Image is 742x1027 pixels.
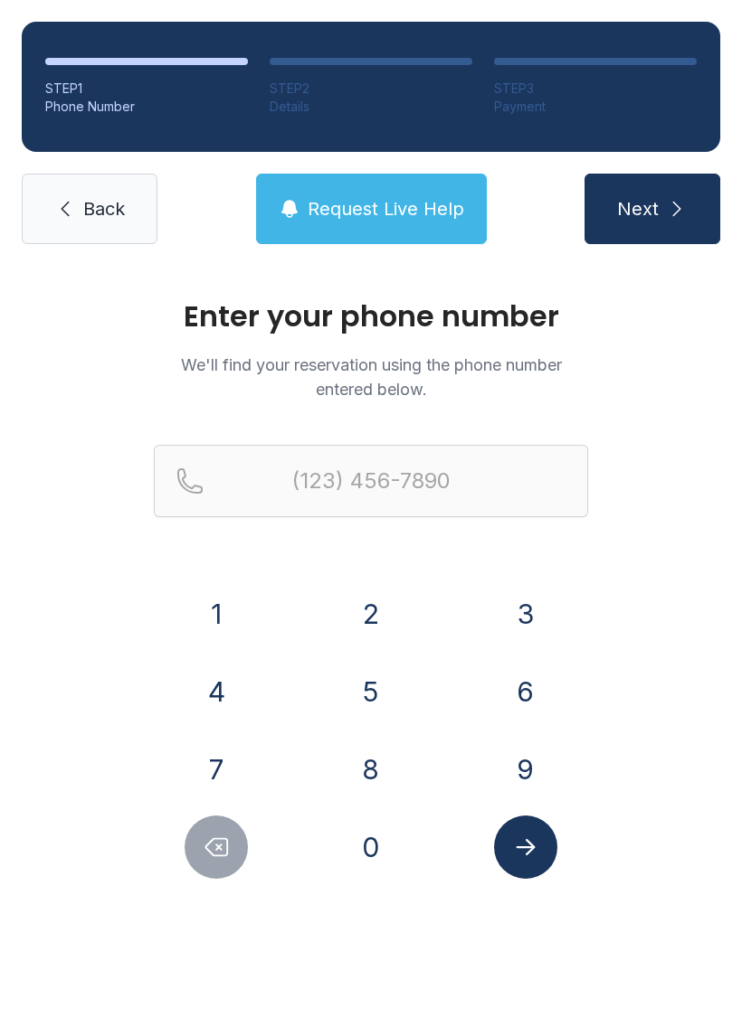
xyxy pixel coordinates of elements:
[185,815,248,879] button: Delete number
[339,660,403,723] button: 5
[339,815,403,879] button: 0
[339,582,403,645] button: 2
[270,80,472,98] div: STEP 2
[494,660,557,723] button: 6
[45,98,248,116] div: Phone Number
[494,582,557,645] button: 3
[617,196,659,221] span: Next
[270,98,472,116] div: Details
[308,196,464,221] span: Request Live Help
[494,80,697,98] div: STEP 3
[494,98,697,116] div: Payment
[494,738,557,801] button: 9
[154,445,588,517] input: Reservation phone number
[154,302,588,331] h1: Enter your phone number
[45,80,248,98] div: STEP 1
[185,660,248,723] button: 4
[339,738,403,801] button: 8
[185,738,248,801] button: 7
[83,196,125,221] span: Back
[154,353,588,401] p: We'll find your reservation using the phone number entered below.
[494,815,557,879] button: Submit lookup form
[185,582,248,645] button: 1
